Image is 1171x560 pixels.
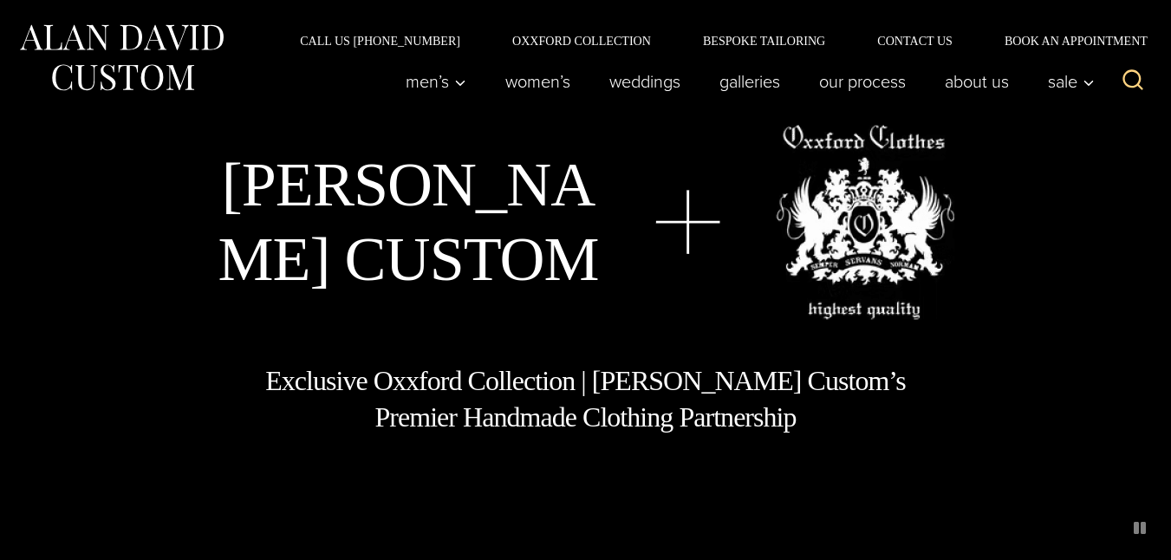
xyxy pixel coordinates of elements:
a: About Us [926,64,1029,99]
a: Call Us [PHONE_NUMBER] [274,35,486,47]
nav: Primary Navigation [387,64,1104,99]
a: Contact Us [851,35,979,47]
a: weddings [590,64,700,99]
img: oxxford clothes, highest quality [776,125,954,320]
span: Men’s [406,73,466,90]
a: Our Process [800,64,926,99]
a: Oxxford Collection [486,35,677,47]
button: pause animated background image [1126,514,1154,542]
a: Book an Appointment [979,35,1154,47]
h1: [PERSON_NAME] Custom [217,147,600,297]
a: Bespoke Tailoring [677,35,851,47]
nav: Secondary Navigation [274,35,1154,47]
span: Sale [1048,73,1095,90]
h1: Exclusive Oxxford Collection | [PERSON_NAME] Custom’s Premier Handmade Clothing Partnership [264,363,908,435]
a: Galleries [700,64,800,99]
button: View Search Form [1112,61,1154,102]
img: Alan David Custom [17,19,225,96]
a: Women’s [486,64,590,99]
